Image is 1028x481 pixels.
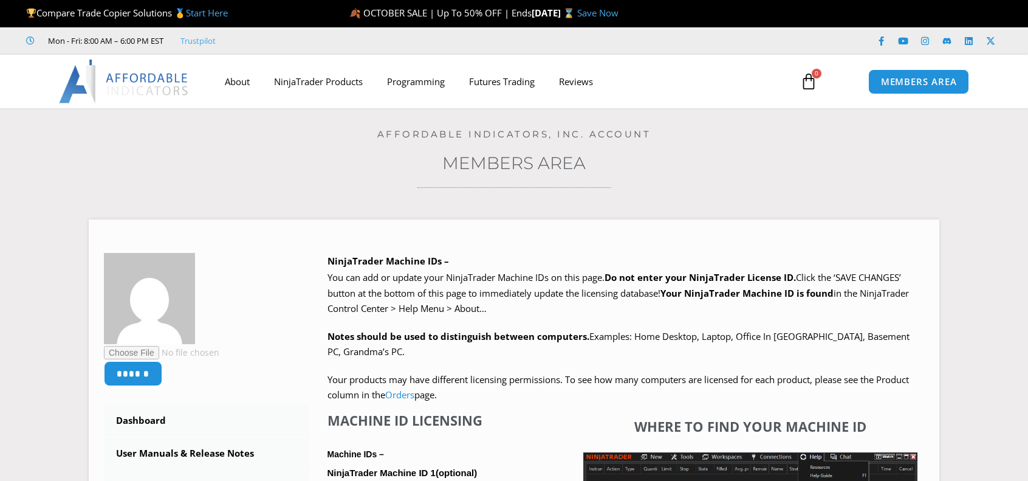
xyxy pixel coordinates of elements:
a: About [213,67,262,95]
strong: Your NinjaTrader Machine ID is found [660,287,834,299]
span: (optional) [436,468,477,478]
strong: [DATE] ⌛ [532,7,577,19]
span: Compare Trade Copier Solutions 🥇 [26,7,228,19]
a: Futures Trading [457,67,547,95]
h4: Where to find your Machine ID [583,418,917,434]
span: 🍂 OCTOBER SALE | Up To 50% OFF | Ends [349,7,532,19]
span: Click the ‘SAVE CHANGES’ button at the bottom of this page to immediately update the licensing da... [327,271,909,314]
span: Your products may have different licensing permissions. To see how many computers are licensed fo... [327,373,909,401]
b: NinjaTrader Machine IDs – [327,255,449,267]
a: MEMBERS AREA [868,69,970,94]
a: 0 [782,64,835,99]
a: Programming [375,67,457,95]
a: Trustpilot [180,33,216,48]
strong: Notes should be used to distinguish between computers. [327,330,589,342]
nav: Menu [213,67,786,95]
a: Save Now [577,7,619,19]
b: Do not enter your NinjaTrader License ID. [605,271,796,283]
a: NinjaTrader Products [262,67,375,95]
span: MEMBERS AREA [881,77,957,86]
span: You can add or update your NinjaTrader Machine IDs on this page. [327,271,605,283]
span: Examples: Home Desktop, Laptop, Office In [GEOGRAPHIC_DATA], Basement PC, Grandma’s PC. [327,330,910,358]
a: Affordable Indicators, Inc. Account [377,128,651,140]
img: 🏆 [27,9,36,18]
a: User Manuals & Release Notes [104,438,309,469]
strong: Machine IDs – [327,449,384,459]
a: Start Here [186,7,228,19]
a: Reviews [547,67,605,95]
img: 8a46035aac9c837998802be407f2da7201193bc0e02b26e61d02e916f41e2b99 [104,253,195,344]
span: Mon - Fri: 8:00 AM – 6:00 PM EST [45,33,163,48]
span: 0 [812,69,821,78]
a: Dashboard [104,405,309,437]
img: LogoAI | Affordable Indicators – NinjaTrader [59,60,190,103]
a: Members Area [442,153,586,173]
h4: Machine ID Licensing [327,412,568,428]
a: Orders [385,389,414,401]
